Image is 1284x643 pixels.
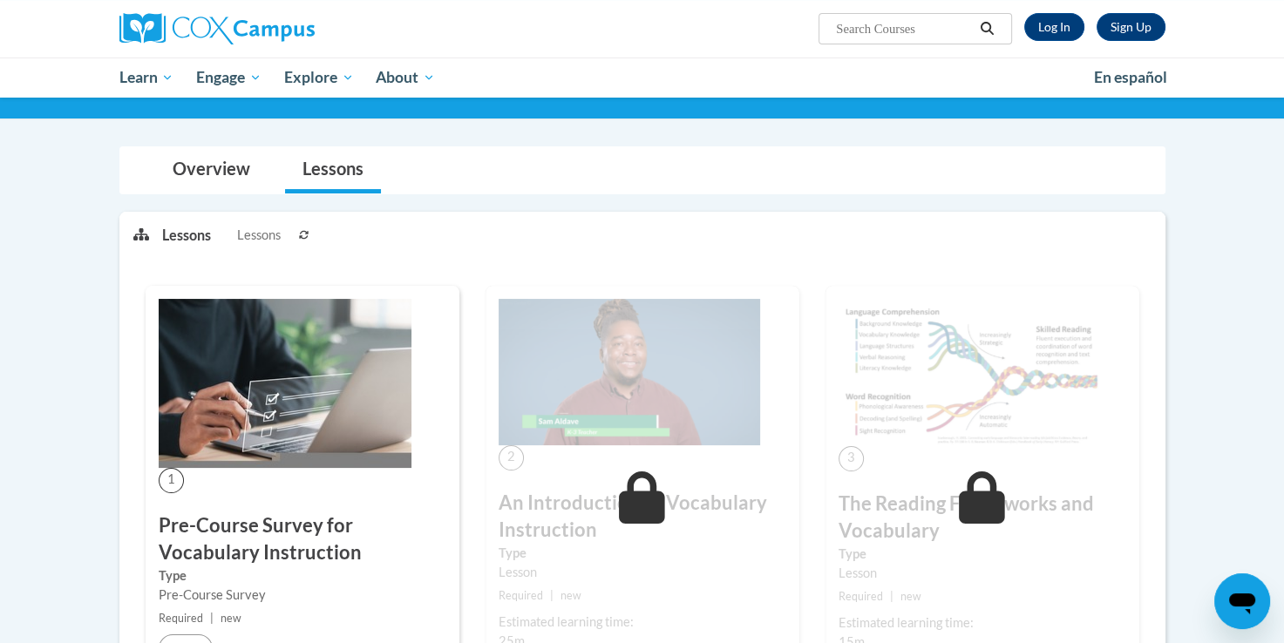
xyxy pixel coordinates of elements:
span: Learn [119,67,173,88]
div: Lesson [839,564,1126,583]
div: Pre-Course Survey [159,585,446,605]
label: Type [839,545,1126,564]
span: Required [839,590,883,603]
span: new [560,589,581,602]
label: Type [499,544,786,563]
img: Cox Campus [119,13,315,44]
span: | [550,589,554,602]
span: Engage [196,67,262,88]
span: En español [1094,68,1167,86]
span: 3 [839,446,864,471]
img: Course Image [499,299,760,445]
input: Search Courses [834,18,974,39]
label: Type [159,566,446,585]
div: Main menu [93,58,1192,98]
span: 1 [159,468,184,493]
span: Required [499,589,543,602]
a: About [364,58,446,98]
span: Lessons [237,226,281,245]
span: | [890,590,893,603]
img: Course Image [839,299,1100,446]
a: Learn [108,58,186,98]
div: Estimated learning time: [499,613,786,632]
span: | [210,612,214,625]
a: Lessons [285,147,381,193]
p: Lessons [162,226,211,245]
a: Explore [273,58,365,98]
h3: The Reading Frameworks and Vocabulary [839,491,1126,545]
span: new [221,612,241,625]
a: Engage [185,58,273,98]
h3: An Introduction to Vocabulary Instruction [499,490,786,544]
a: Cox Campus [119,13,451,44]
h3: Pre-Course Survey for Vocabulary Instruction [159,512,446,566]
span: new [900,590,921,603]
a: Register [1097,13,1165,41]
span: Explore [284,67,354,88]
span: About [376,67,435,88]
div: Lesson [499,563,786,582]
a: Overview [155,147,268,193]
a: En español [1083,59,1179,96]
span: 2 [499,445,524,470]
button: Search [974,18,1000,39]
img: Course Image [159,299,411,468]
a: Log In [1024,13,1084,41]
iframe: Button to launch messaging window [1214,573,1270,629]
span: Required [159,612,203,625]
div: Estimated learning time: [839,613,1126,633]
